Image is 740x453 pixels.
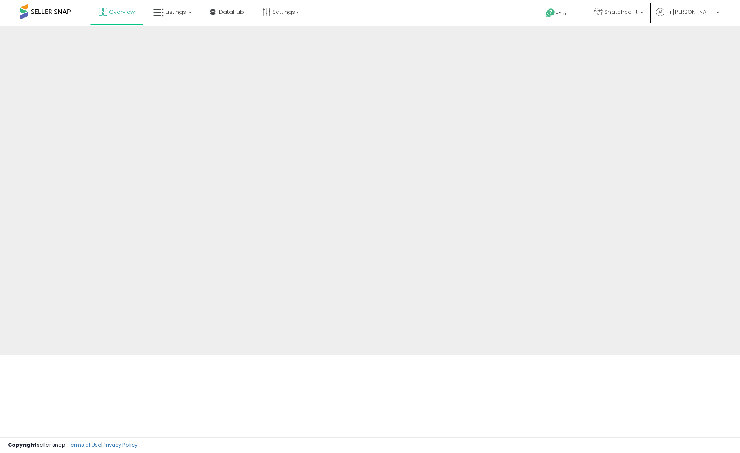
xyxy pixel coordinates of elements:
i: Get Help [545,8,555,18]
span: Listings [166,8,186,16]
span: Help [555,10,566,17]
a: Help [540,2,582,26]
span: Hi [PERSON_NAME] [666,8,714,16]
span: DataHub [219,8,244,16]
span: Snatched-It [605,8,638,16]
span: Overview [109,8,135,16]
a: Hi [PERSON_NAME] [656,8,719,26]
